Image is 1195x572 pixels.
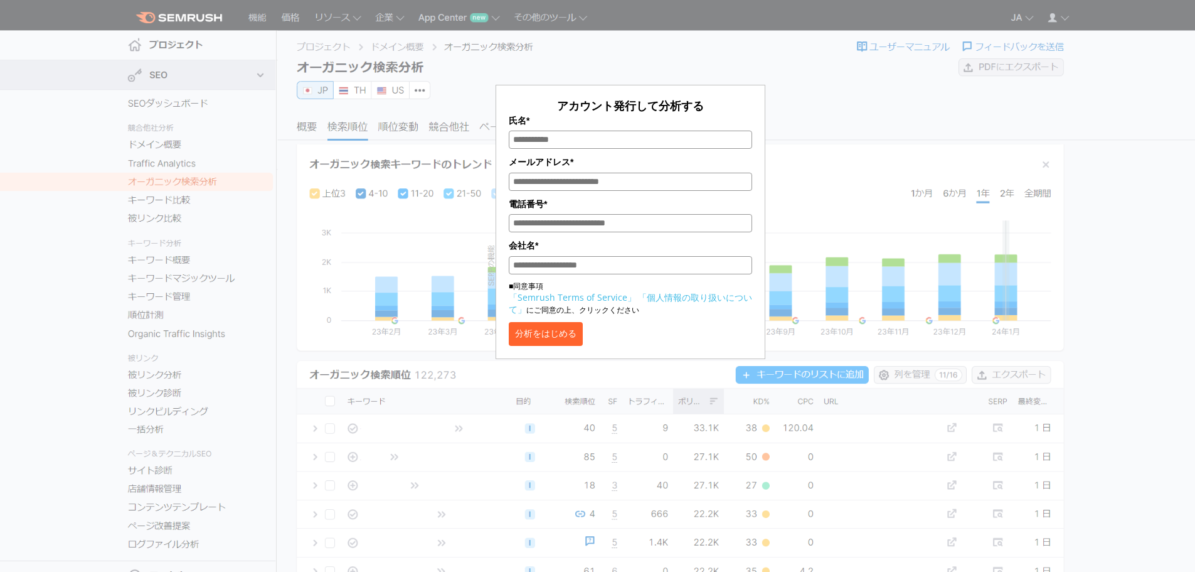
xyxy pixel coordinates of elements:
p: ■同意事項 にご同意の上、クリックください [509,281,752,316]
a: 「個人情報の取り扱いについて」 [509,291,752,315]
a: 「Semrush Terms of Service」 [509,291,636,303]
button: 分析をはじめる [509,322,583,346]
label: 電話番号* [509,197,752,211]
span: アカウント発行して分析する [557,98,704,113]
label: メールアドレス* [509,155,752,169]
